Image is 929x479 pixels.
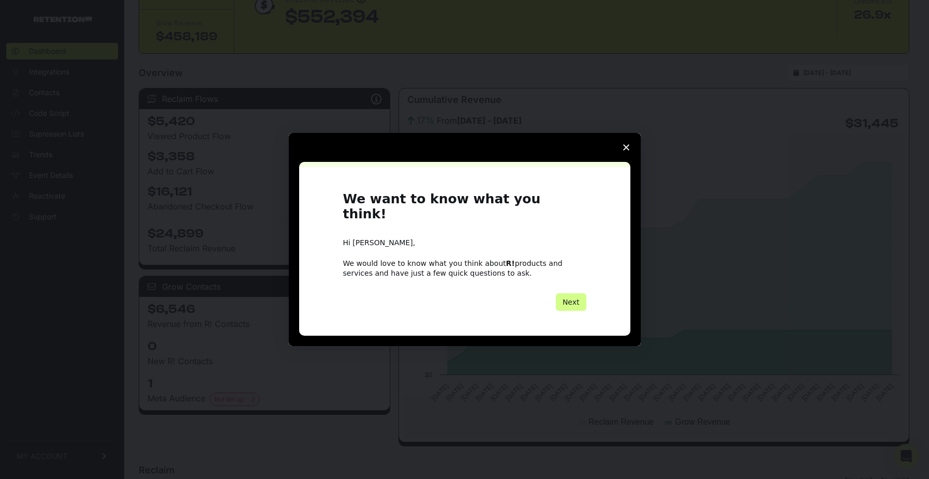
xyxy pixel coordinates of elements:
[556,293,586,311] button: Next
[343,192,586,228] h1: We want to know what you think!
[612,133,641,162] span: Close survey
[343,259,586,277] div: We would love to know what you think about products and services and have just a few quick questi...
[343,238,586,248] div: Hi [PERSON_NAME],
[506,259,515,267] b: R!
